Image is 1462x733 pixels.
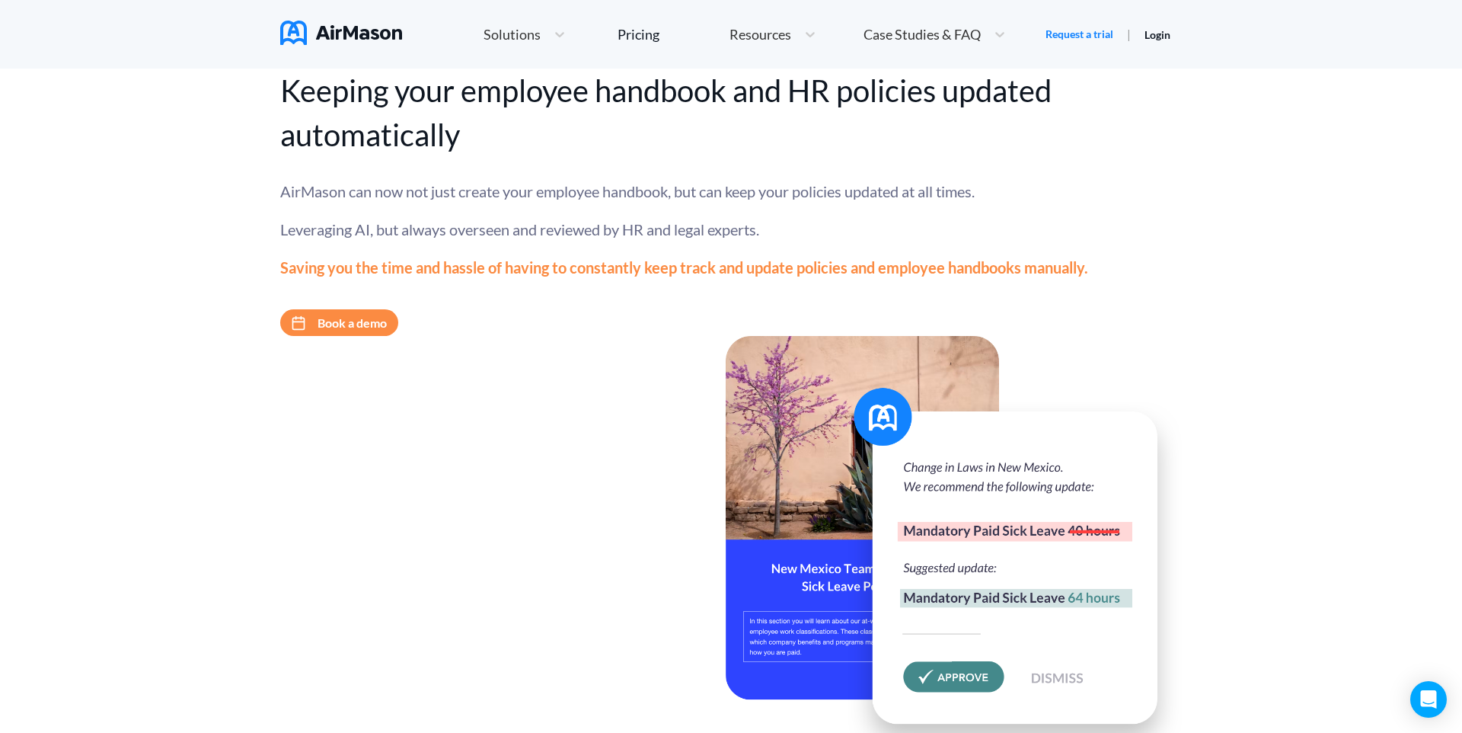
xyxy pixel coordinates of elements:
[1144,28,1170,41] a: Login
[280,256,1183,279] div: Saving you the time and hassle of having to constantly keep track and update policies and employe...
[1045,27,1113,42] a: Request a trial
[1410,681,1447,718] div: Open Intercom Messenger
[863,27,981,41] span: Case Studies & FAQ
[280,69,1183,157] div: Keeping your employee handbook and HR policies updated automatically
[280,21,402,45] img: AirMason Logo
[280,309,398,336] button: Book a demo
[280,218,1183,241] div: Leveraging AI, but always overseen and reviewed by HR and legal experts.
[618,27,659,41] div: Pricing
[618,21,659,48] a: Pricing
[484,27,541,41] span: Solutions
[729,27,791,41] span: Resources
[1127,27,1131,41] span: |
[280,180,1183,203] div: AirMason can now not just create your employee handbook, but can keep your policies updated at al...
